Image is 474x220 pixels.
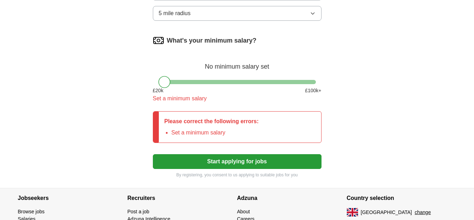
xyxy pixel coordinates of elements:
[153,87,163,94] span: £ 20 k
[128,209,149,214] a: Post a job
[347,208,358,216] img: UK flag
[361,209,412,216] span: [GEOGRAPHIC_DATA]
[153,35,164,46] img: salary.png
[347,188,456,208] h4: Country selection
[153,55,322,71] div: No minimum salary set
[171,128,259,137] li: Set a minimum salary
[164,117,259,126] p: Please correct the following errors:
[153,154,322,169] button: Start applying for jobs
[153,172,322,178] p: By registering, you consent to us applying to suitable jobs for you
[153,6,322,21] button: 5 mile radius
[305,87,321,94] span: £ 100 k+
[18,209,45,214] a: Browse jobs
[159,9,191,18] span: 5 mile radius
[415,209,431,216] button: change
[237,209,250,214] a: About
[167,36,257,45] label: What's your minimum salary?
[153,94,322,103] div: Set a minimum salary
